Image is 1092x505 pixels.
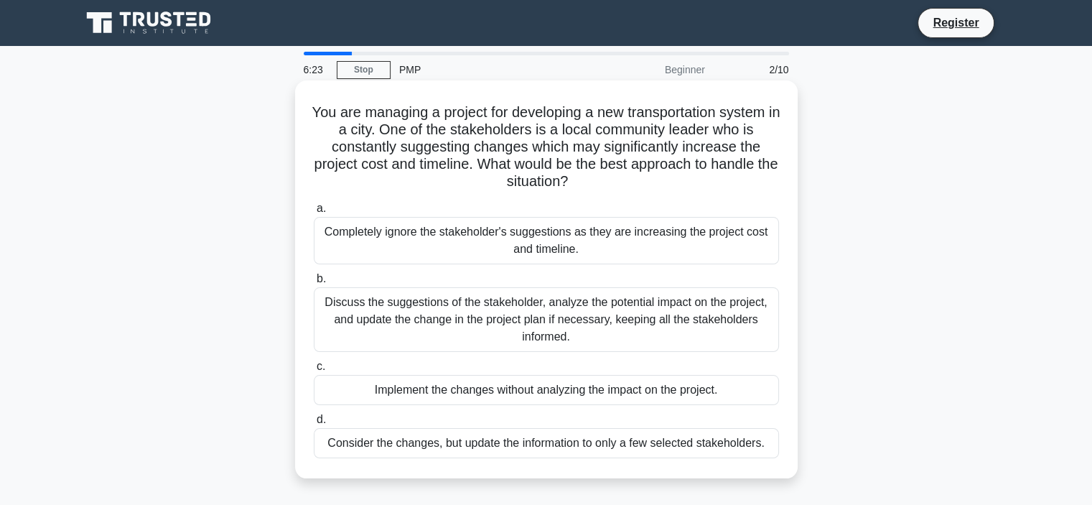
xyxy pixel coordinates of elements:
a: Register [924,14,987,32]
div: 6:23 [295,55,337,84]
span: a. [317,202,326,214]
span: c. [317,360,325,372]
span: b. [317,272,326,284]
div: Implement the changes without analyzing the impact on the project. [314,375,779,405]
div: Completely ignore the stakeholder's suggestions as they are increasing the project cost and timel... [314,217,779,264]
span: d. [317,413,326,425]
div: Beginner [588,55,714,84]
div: Consider the changes, but update the information to only a few selected stakeholders. [314,428,779,458]
div: Discuss the suggestions of the stakeholder, analyze the potential impact on the project, and upda... [314,287,779,352]
div: PMP [391,55,588,84]
a: Stop [337,61,391,79]
h5: You are managing a project for developing a new transportation system in a city. One of the stake... [312,103,780,191]
div: 2/10 [714,55,798,84]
